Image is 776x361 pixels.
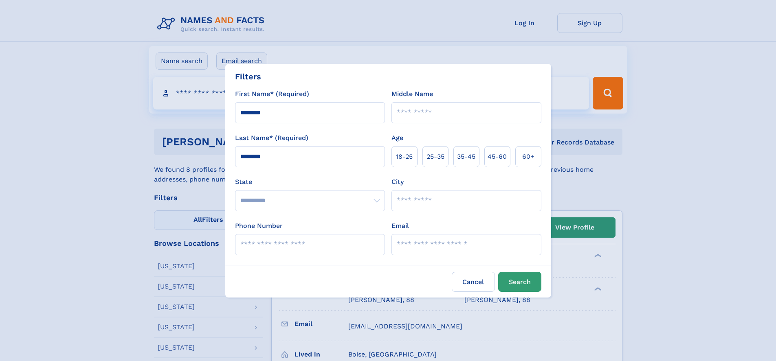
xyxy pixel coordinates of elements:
[522,152,534,162] span: 60+
[235,221,283,231] label: Phone Number
[426,152,444,162] span: 25‑35
[457,152,475,162] span: 35‑45
[391,89,433,99] label: Middle Name
[235,133,308,143] label: Last Name* (Required)
[235,177,385,187] label: State
[391,133,403,143] label: Age
[235,70,261,83] div: Filters
[391,177,404,187] label: City
[235,89,309,99] label: First Name* (Required)
[452,272,495,292] label: Cancel
[498,272,541,292] button: Search
[488,152,507,162] span: 45‑60
[391,221,409,231] label: Email
[396,152,413,162] span: 18‑25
